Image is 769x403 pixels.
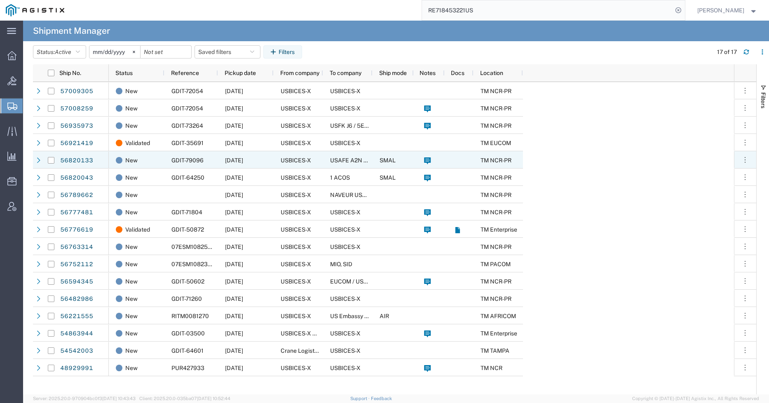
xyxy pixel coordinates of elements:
span: 10/03/2025 [225,88,243,94]
input: Not set [141,46,191,58]
span: GDIT-50872 [171,226,204,233]
span: 10/03/2025 [225,295,243,302]
span: Validated [125,134,150,152]
span: Crane Logistics [281,347,322,354]
span: 10/03/2025 [225,226,243,233]
span: GDIT-35691 [171,140,204,146]
span: GDIT-71804 [171,209,202,216]
span: Copyright © [DATE]-[DATE] Agistix Inc., All Rights Reserved [632,395,759,402]
span: AIR [380,313,389,319]
span: GDIT-72054 [171,88,203,94]
span: New [125,186,138,204]
a: 56777481 [60,206,94,219]
span: USBICES-X [281,140,311,146]
span: Ship mode [379,70,407,76]
span: Ship No. [59,70,81,76]
span: 09/18/2025 [225,174,243,181]
a: 56594345 [60,275,94,288]
span: Notes [420,70,436,76]
span: GDIT-73264 [171,122,203,129]
a: 56921419 [60,137,94,150]
span: 10/03/2025 [225,105,243,112]
span: TM NCR [481,365,502,371]
span: MIO, SID [330,261,352,267]
span: 07ESM1082328 [171,261,215,267]
span: GDIT-03500 [171,330,205,337]
span: USBICES-X [330,140,361,146]
span: USBICES-X [281,313,311,319]
span: USBICES-X [330,244,361,250]
span: New [125,238,138,255]
span: 09/09/2025 [225,244,243,250]
span: 09/12/2025 [225,330,243,337]
a: 54863944 [60,327,94,340]
span: [DATE] 10:43:43 [102,396,136,401]
span: EUCOM / USAREUR [330,278,383,285]
button: Saved filters [195,45,260,59]
span: USBICES-X [281,226,311,233]
span: New [125,273,138,290]
span: PUR427933 [171,365,204,371]
span: From company [280,70,319,76]
span: New [125,100,138,117]
span: USBICES-X [330,88,361,94]
h4: Shipment Manager [33,21,110,41]
span: TM NCR-PR [481,157,511,164]
span: 10/03/2025 [225,209,243,216]
span: USBICES-X [330,365,361,371]
a: 56789662 [60,189,94,202]
a: 56820043 [60,171,94,185]
span: TM NCR-PR [481,209,511,216]
span: TM NCR-PR [481,295,511,302]
span: TM EUCOM [481,140,511,146]
a: 56763314 [60,241,94,254]
a: 54542003 [60,344,94,358]
span: TM NCR-PR [481,105,511,112]
span: GDIT-79096 [171,157,204,164]
span: USBICES-X [281,157,311,164]
span: USBICES-X [281,365,311,371]
a: 56482986 [60,293,94,306]
span: Validated [125,221,150,238]
span: New [125,117,138,134]
span: Pickup date [225,70,256,76]
a: Feedback [371,396,392,401]
span: Status [115,70,133,76]
span: USBICES-X [330,226,361,233]
button: Filters [263,45,302,59]
span: USBICES-X [281,244,311,250]
span: Filters [760,92,767,108]
input: Search for shipment number, reference number [422,0,673,20]
span: Server: 2025.20.0-970904bc0f3 [33,396,136,401]
span: GDIT-64250 [171,174,204,181]
span: USBICES-X Logistics [281,330,336,337]
span: [DATE] 10:52:44 [197,396,230,401]
span: Active [55,49,71,55]
a: 57009305 [60,85,94,98]
a: 57008259 [60,102,94,115]
span: USAFE A2N USBICES-X (EUCOM) [330,157,420,164]
a: 56820133 [60,154,94,167]
span: New [125,342,138,359]
span: NAVEUR USBICES-X (EUCOM) [330,192,410,198]
span: 09/29/2025 [225,122,243,129]
span: GDIT-71260 [171,295,202,302]
span: New [125,204,138,221]
span: 07ESM1082579 [171,244,215,250]
span: TM AFRICOM [481,313,516,319]
span: TM NCR-PR [481,174,511,181]
span: USBICES-X [330,330,361,337]
span: New [125,359,138,377]
button: [PERSON_NAME] [697,5,758,15]
a: 48929991 [60,362,94,375]
span: TM Enterprise [481,330,517,337]
span: New [125,290,138,307]
span: USBICES-X [281,105,311,112]
a: 56776619 [60,223,94,237]
span: Client: 2025.20.0-035ba07 [139,396,230,401]
span: TM NCR-PR [481,244,511,250]
span: TM NCR-PR [481,88,511,94]
span: TM TAMPA [481,347,509,354]
button: Status:Active [33,45,86,59]
span: TM NCR-PR [481,192,511,198]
